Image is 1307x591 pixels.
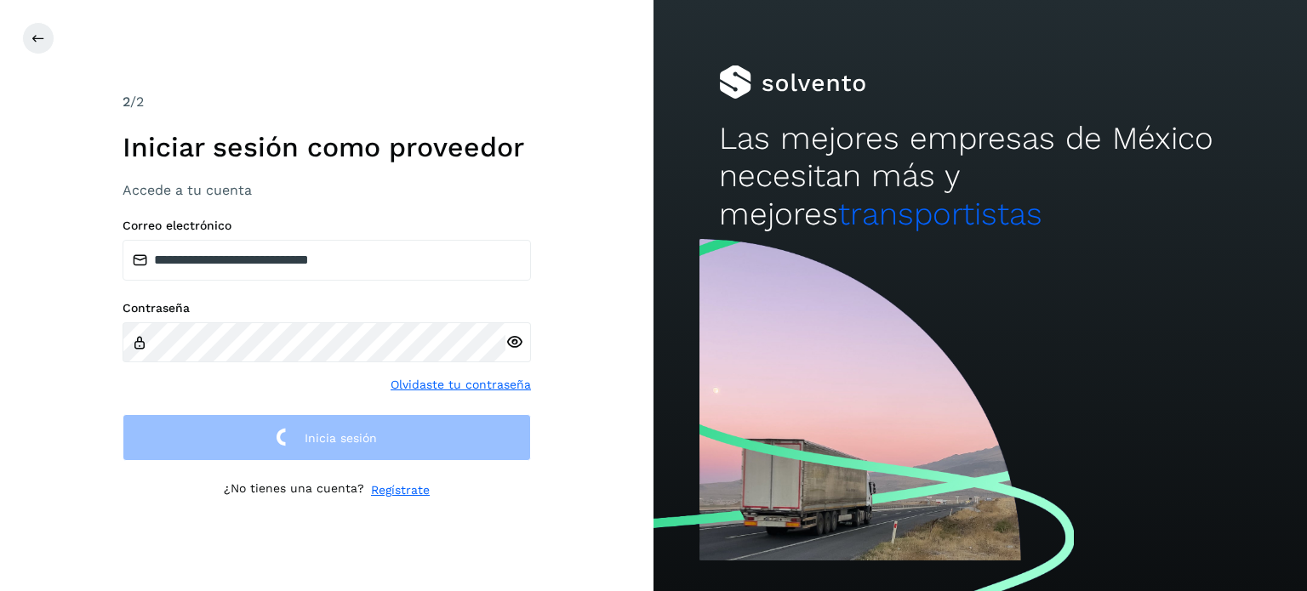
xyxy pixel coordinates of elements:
div: /2 [123,92,531,112]
h1: Iniciar sesión como proveedor [123,131,531,163]
a: Olvidaste tu contraseña [391,376,531,394]
label: Correo electrónico [123,219,531,233]
span: 2 [123,94,130,110]
h3: Accede a tu cuenta [123,182,531,198]
a: Regístrate [371,481,430,499]
p: ¿No tienes una cuenta? [224,481,364,499]
label: Contraseña [123,301,531,315]
h2: Las mejores empresas de México necesitan más y mejores [719,120,1241,233]
span: Inicia sesión [305,432,377,444]
button: Inicia sesión [123,414,531,461]
span: transportistas [838,196,1042,232]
